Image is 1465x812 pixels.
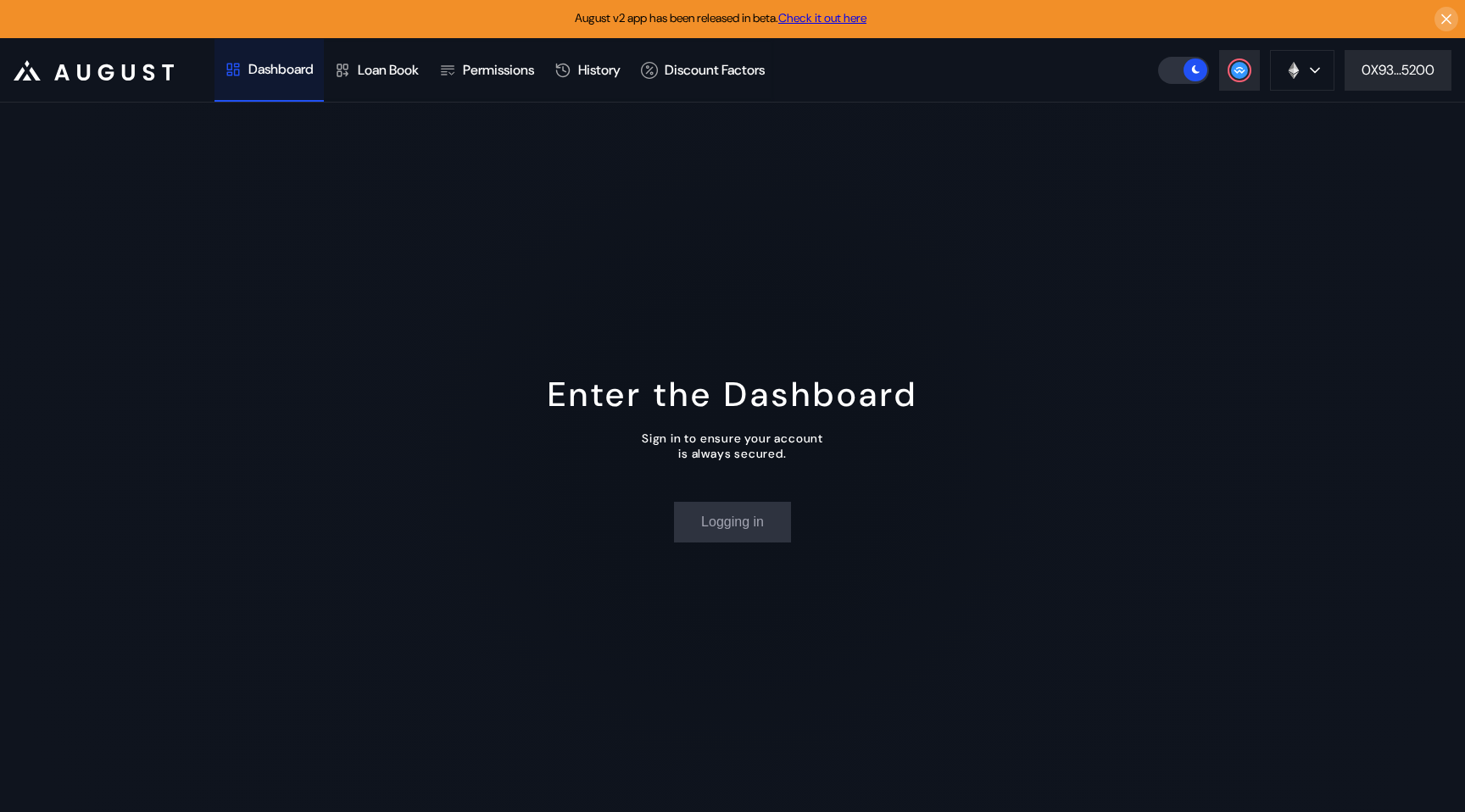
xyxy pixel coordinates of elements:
[548,372,918,416] div: Enter the Dashboard
[1345,50,1451,91] button: 0X93...5200
[575,10,866,25] span: August v2 app has been released in beta.
[358,61,419,79] div: Loan Book
[665,61,765,79] div: Discount Factors
[429,39,544,102] a: Permissions
[544,39,631,102] a: History
[1284,61,1303,80] img: chain logo
[642,431,823,461] div: Sign in to ensure your account is always secured.
[463,61,534,79] div: Permissions
[248,60,314,78] div: Dashboard
[324,39,429,102] a: Loan Book
[214,39,324,102] a: Dashboard
[674,502,791,542] button: Logging in
[778,10,866,25] a: Check it out here
[631,39,775,102] a: Discount Factors
[578,61,621,79] div: History
[1362,61,1434,79] div: 0X93...5200
[1270,50,1334,91] button: chain logo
